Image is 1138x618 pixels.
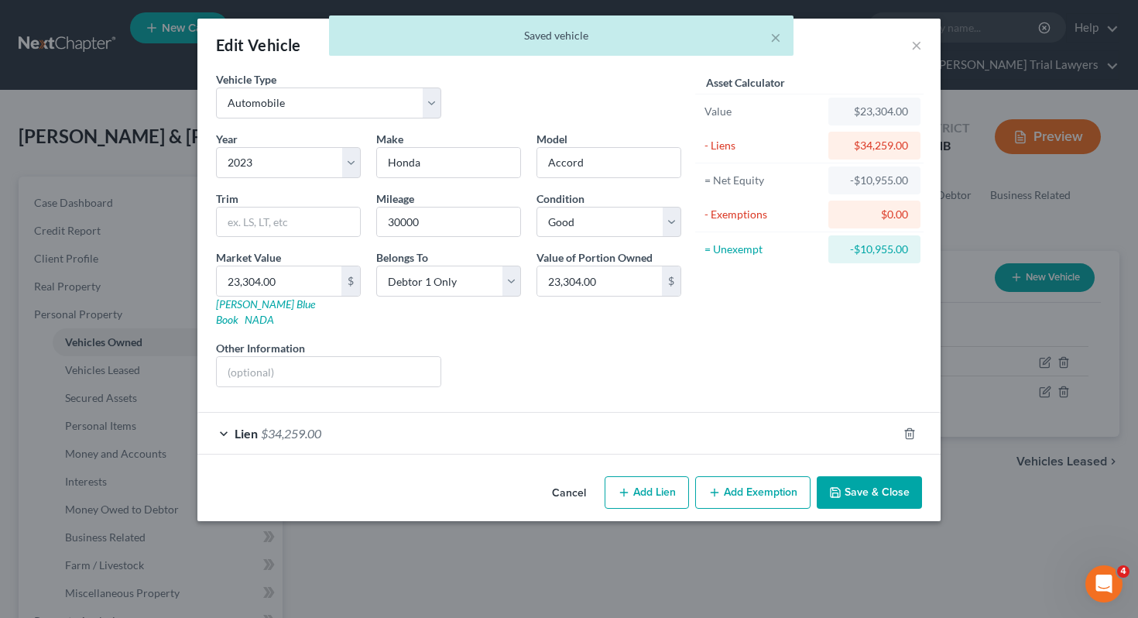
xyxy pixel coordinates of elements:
[536,131,567,147] label: Model
[841,242,908,257] div: -$10,955.00
[216,297,315,326] a: [PERSON_NAME] Blue Book
[1085,565,1123,603] iframe: Intercom live chat
[841,138,908,153] div: $34,259.00
[817,476,922,509] button: Save & Close
[235,426,258,441] span: Lien
[377,208,520,237] input: --
[1117,565,1129,578] span: 4
[704,173,821,188] div: = Net Equity
[841,104,908,119] div: $23,304.00
[770,28,781,46] button: ×
[706,74,785,91] label: Asset Calculator
[341,28,781,43] div: Saved vehicle
[662,266,680,296] div: $
[216,131,238,147] label: Year
[216,191,238,207] label: Trim
[540,478,598,509] button: Cancel
[536,191,584,207] label: Condition
[376,132,403,146] span: Make
[341,266,360,296] div: $
[704,104,821,119] div: Value
[217,208,360,237] input: ex. LS, LT, etc
[704,138,821,153] div: - Liens
[841,173,908,188] div: -$10,955.00
[377,148,520,177] input: ex. Nissan
[245,313,274,326] a: NADA
[841,207,908,222] div: $0.00
[537,148,680,177] input: ex. Altima
[537,266,662,296] input: 0.00
[261,426,321,441] span: $34,259.00
[704,207,821,222] div: - Exemptions
[704,242,821,257] div: = Unexempt
[217,357,440,386] input: (optional)
[605,476,689,509] button: Add Lien
[217,266,341,296] input: 0.00
[536,249,653,266] label: Value of Portion Owned
[376,191,414,207] label: Mileage
[216,340,305,356] label: Other Information
[216,249,281,266] label: Market Value
[216,71,276,88] label: Vehicle Type
[695,476,811,509] button: Add Exemption
[376,251,428,264] span: Belongs To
